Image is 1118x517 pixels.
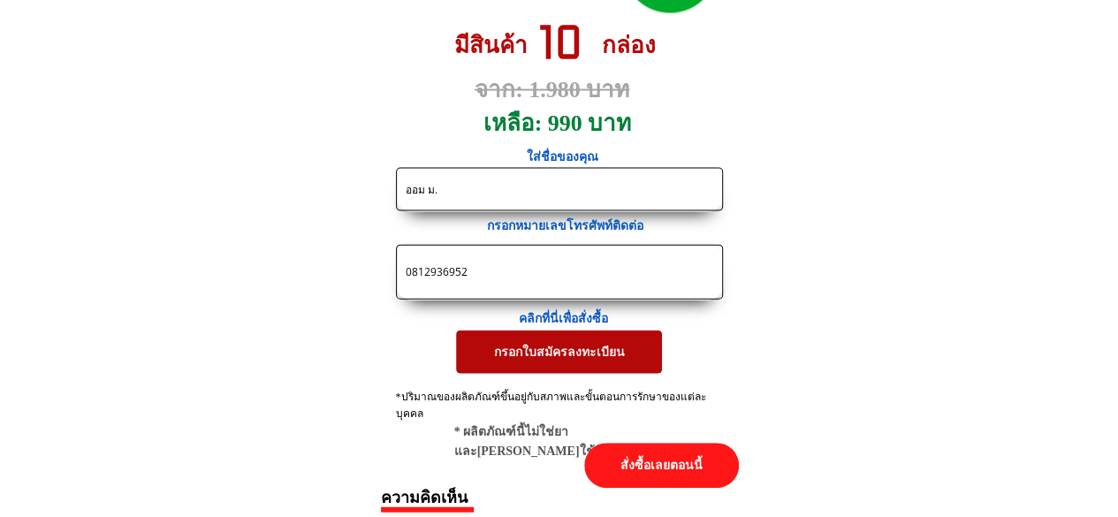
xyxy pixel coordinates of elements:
[519,309,623,329] h3: คลิกที่นี่เพื่อสั่งซื้อ
[487,217,663,236] h3: กรอกหมายเลขโทรศัพท์ติดต่อ
[454,27,677,65] h3: มีสินค้า กล่อง
[483,105,643,142] h3: เหลือ: 990 บาท
[454,422,691,462] div: * ผลิตภัณฑ์นี้ไม่ใช่ยาและ[PERSON_NAME]ใช้แทนยา
[396,389,724,440] div: *ปริมาณของผลิตภัณฑ์ขึ้นอยู่กับสภาพและขั้นตอนการรักษาของแต่ละบุคคล
[456,331,663,373] p: กรอกใบสมัครลงทะเบียน
[584,443,738,488] p: สั่งซื้อเลยตอนนี้
[527,150,598,163] span: ใส่ชื่อของคุณ
[475,72,667,109] h3: จาก: 1.980 บาท
[401,169,718,210] input: ชื่อ-นามสกุล
[381,484,558,510] h3: ความคิดเห็น
[401,246,718,299] input: เบอร์โทรศัพท์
